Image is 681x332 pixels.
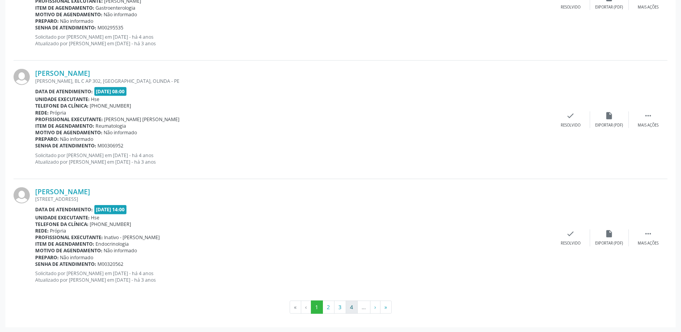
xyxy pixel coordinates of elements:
button: Go to page 3 [334,301,346,314]
p: Solicitado por [PERSON_NAME] em [DATE] - há 4 anos Atualizado por [PERSON_NAME] em [DATE] - há 3 ... [35,152,551,165]
button: Go to next page [370,301,381,314]
span: Inativo - [PERSON_NAME] [104,234,160,241]
span: Reumatologia [96,123,126,129]
b: Senha de atendimento: [35,261,96,267]
span: Não informado [60,254,94,261]
b: Senha de atendimento: [35,24,96,31]
b: Senha de atendimento: [35,142,96,149]
img: img [14,69,30,85]
b: Data de atendimento: [35,88,93,95]
span: Não informado [60,136,94,142]
div: Mais ações [638,241,659,246]
span: Própria [50,110,67,116]
span: Não informado [104,129,137,136]
b: Data de atendimento: [35,206,93,213]
div: [PERSON_NAME], BL C AP 302, [GEOGRAPHIC_DATA], OLINDA - PE [35,78,551,84]
b: Preparo: [35,254,59,261]
button: Go to page 2 [323,301,335,314]
span: Não informado [104,247,137,254]
b: Item de agendamento: [35,5,94,11]
div: Resolvido [561,5,580,10]
i:  [644,111,652,120]
b: Rede: [35,228,49,234]
a: [PERSON_NAME] [35,187,90,196]
b: Telefone da clínica: [35,103,89,109]
b: Profissional executante: [35,116,103,123]
div: Exportar (PDF) [596,5,623,10]
button: Go to last page [380,301,392,314]
span: Hse [91,214,100,221]
i: insert_drive_file [605,111,614,120]
span: Hse [91,96,100,103]
span: [DATE] 08:00 [94,87,127,96]
b: Profissional executante: [35,234,103,241]
span: Própria [50,228,67,234]
div: [STREET_ADDRESS] [35,196,551,202]
a: [PERSON_NAME] [35,69,90,77]
b: Motivo de agendamento: [35,11,102,18]
div: Resolvido [561,241,580,246]
div: Mais ações [638,5,659,10]
b: Rede: [35,110,49,116]
span: Gastroenterologia [96,5,136,11]
div: Exportar (PDF) [596,241,623,246]
b: Item de agendamento: [35,123,94,129]
i: check [567,111,575,120]
div: Mais ações [638,123,659,128]
span: Endocrinologia [96,241,129,247]
ul: Pagination [14,301,667,314]
i: insert_drive_file [605,229,614,238]
b: Unidade executante: [35,214,90,221]
span: M00295535 [98,24,124,31]
span: Não informado [104,11,137,18]
i: check [567,229,575,238]
b: Motivo de agendamento: [35,129,102,136]
b: Preparo: [35,18,59,24]
span: [PHONE_NUMBER] [90,103,131,109]
div: Resolvido [561,123,580,128]
i:  [644,229,652,238]
img: img [14,187,30,204]
button: Go to page 1 [311,301,323,314]
span: M00320562 [98,261,124,267]
span: Não informado [60,18,94,24]
span: [DATE] 14:00 [94,205,127,214]
b: Unidade executante: [35,96,90,103]
b: Item de agendamento: [35,241,94,247]
button: Go to page 4 [346,301,358,314]
span: M00306952 [98,142,124,149]
div: Exportar (PDF) [596,123,623,128]
b: Telefone da clínica: [35,221,89,228]
span: [PHONE_NUMBER] [90,221,131,228]
b: Preparo: [35,136,59,142]
p: Solicitado por [PERSON_NAME] em [DATE] - há 4 anos Atualizado por [PERSON_NAME] em [DATE] - há 3 ... [35,270,551,283]
p: Solicitado por [PERSON_NAME] em [DATE] - há 4 anos Atualizado por [PERSON_NAME] em [DATE] - há 3 ... [35,34,551,47]
span: [PERSON_NAME] [PERSON_NAME] [104,116,180,123]
b: Motivo de agendamento: [35,247,102,254]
